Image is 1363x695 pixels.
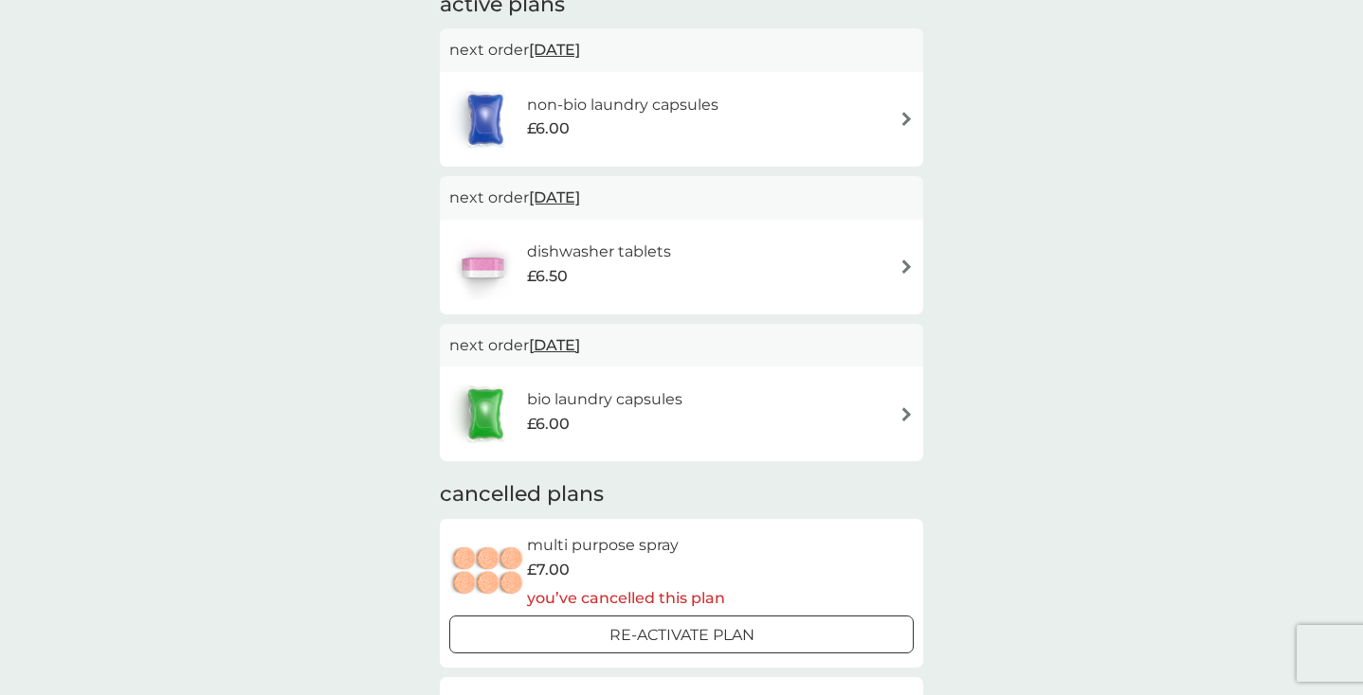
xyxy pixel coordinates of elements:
[527,387,682,412] h6: bio laundry capsules
[449,38,914,62] p: next order
[449,539,527,605] img: multi purpose spray
[449,333,914,358] p: next order
[449,381,521,447] img: bio laundry capsules
[529,179,580,216] span: [DATE]
[529,31,580,68] span: [DATE]
[527,412,570,437] span: £6.00
[527,116,570,141] span: £6.00
[449,86,521,152] img: non-bio laundry capsules
[527,533,725,558] h6: multi purpose spray
[527,264,568,289] span: £6.50
[527,558,570,582] span: £7.00
[900,112,914,126] img: arrow right
[527,93,718,117] h6: non-bio laundry capsules
[609,623,754,648] p: Re-activate Plan
[527,586,725,611] p: you’ve cancelled this plan
[527,240,671,264] h6: dishwasher tablets
[529,327,580,364] span: [DATE]
[440,480,923,509] h2: cancelled plans
[449,234,516,300] img: dishwasher tablets
[900,407,914,421] img: arrow right
[449,615,914,653] button: Re-activate Plan
[900,259,914,274] img: arrow right
[449,186,914,210] p: next order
